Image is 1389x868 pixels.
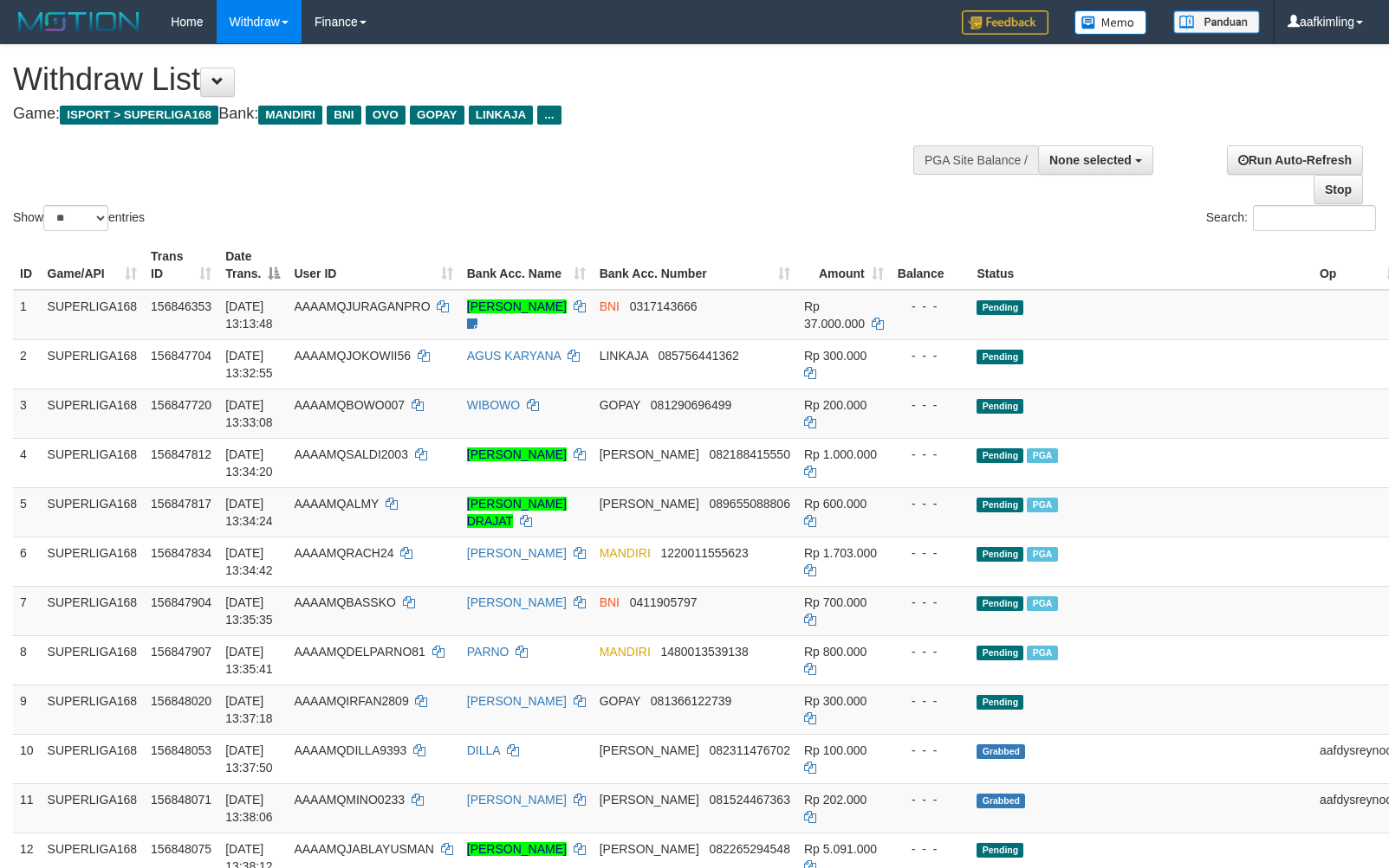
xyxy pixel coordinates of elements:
[977,350,1023,364] span: Pending
[804,398,867,412] span: Rp 200.000
[804,447,877,461] span: Rp 1.000.000
[709,793,789,807] span: Copy 081524467363 to clipboard
[709,447,789,461] span: Copy 082188415550 to clipboard
[804,349,867,363] span: Rp 300.000
[1027,498,1057,512] span: Marked by aafheankoy
[1027,596,1057,611] span: Marked by aafchhiseyha
[151,595,211,609] span: 156847904
[898,742,964,759] div: - - -
[1049,153,1132,167] span: None selected
[600,349,648,363] span: LINKAJA
[327,106,360,125] span: BNI
[467,349,561,363] a: AGUS KARYANA
[630,299,698,313] span: Copy 0317143666 to clipboard
[43,205,108,231] select: Showentries
[600,793,699,807] span: [PERSON_NAME]
[294,595,395,609] span: AAAAMQBASSKO
[13,9,145,35] img: MOTION_logo.png
[287,241,459,290] th: User ID: activate to sort column ascending
[294,299,430,313] span: AAAAMQJURAGANPRO
[13,586,41,635] td: 7
[460,241,593,290] th: Bank Acc. Name: activate to sort column ascending
[709,497,789,511] span: Copy 089655088806 to clipboard
[294,497,379,511] span: AAAAMQALMY
[151,299,211,313] span: 156846353
[977,794,1025,808] span: Grabbed
[797,241,891,290] th: Amount: activate to sort column ascending
[1227,145,1363,175] a: Run Auto-Refresh
[977,695,1023,710] span: Pending
[593,241,797,290] th: Bank Acc. Number: activate to sort column ascending
[804,595,867,609] span: Rp 700.000
[1027,646,1057,660] span: Marked by aafsoycanthlai
[600,595,620,609] span: BNI
[977,744,1025,759] span: Grabbed
[467,398,520,412] a: WIBOWO
[467,694,567,708] a: [PERSON_NAME]
[467,447,567,461] a: [PERSON_NAME]
[600,694,640,708] span: GOPAY
[804,299,865,331] span: Rp 37.000.000
[804,743,867,757] span: Rp 100.000
[898,643,964,660] div: - - -
[804,842,877,856] span: Rp 5.091.000
[600,398,640,412] span: GOPAY
[151,743,211,757] span: 156848053
[600,743,699,757] span: [PERSON_NAME]
[977,646,1023,660] span: Pending
[804,793,867,807] span: Rp 202.000
[600,299,620,313] span: BNI
[13,685,41,734] td: 9
[709,842,789,856] span: Copy 082265294548 to clipboard
[469,106,534,125] span: LINKAJA
[1027,448,1057,463] span: Marked by aafheankoy
[962,10,1048,35] img: Feedback.jpg
[13,537,41,586] td: 6
[13,106,909,123] h4: Game: Bank:
[467,497,567,528] a: [PERSON_NAME] DRAJAT
[13,635,41,685] td: 8
[898,495,964,512] div: - - -
[294,645,425,659] span: AAAAMQDELPARNO81
[898,298,964,315] div: - - -
[1253,205,1376,231] input: Search:
[151,546,211,560] span: 156847834
[898,446,964,463] div: - - -
[151,842,211,856] span: 156848075
[225,546,273,577] span: [DATE] 13:34:42
[41,783,145,833] td: SUPERLIGA168
[13,487,41,537] td: 5
[151,447,211,461] span: 156847812
[151,645,211,659] span: 156847907
[977,448,1023,463] span: Pending
[151,497,211,511] span: 156847817
[294,743,406,757] span: AAAAMQDILLA9393
[225,349,273,380] span: [DATE] 13:32:55
[1173,10,1260,34] img: panduan.png
[467,595,567,609] a: [PERSON_NAME]
[977,596,1023,611] span: Pending
[977,547,1023,562] span: Pending
[225,299,273,331] span: [DATE] 13:13:48
[294,398,405,412] span: AAAAMQBOWO007
[218,241,287,290] th: Date Trans.: activate to sort column descending
[151,694,211,708] span: 156848020
[467,743,500,757] a: DILLA
[1027,547,1057,562] span: Marked by aafsoycanthlai
[891,241,970,290] th: Balance
[600,447,699,461] span: [PERSON_NAME]
[13,734,41,783] td: 10
[600,546,651,560] span: MANDIRI
[658,349,738,363] span: Copy 085756441362 to clipboard
[225,595,273,627] span: [DATE] 13:35:35
[600,497,699,511] span: [PERSON_NAME]
[144,241,218,290] th: Trans ID: activate to sort column ascending
[13,438,41,487] td: 4
[13,205,145,231] label: Show entries
[804,645,867,659] span: Rp 800.000
[225,793,273,824] span: [DATE] 13:38:06
[41,586,145,635] td: SUPERLIGA168
[225,645,273,676] span: [DATE] 13:35:41
[913,145,1038,175] div: PGA Site Balance /
[1074,10,1147,35] img: Button%20Memo.svg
